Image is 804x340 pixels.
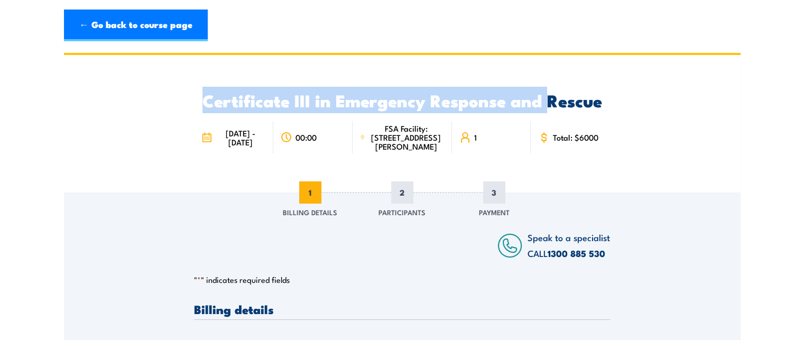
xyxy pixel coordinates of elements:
span: 2 [391,181,413,204]
span: 3 [483,181,505,204]
span: Speak to a specialist CALL [528,231,610,260]
p: " " indicates required fields [194,274,610,285]
span: Participants [378,207,426,217]
span: 1 [299,181,321,204]
h2: Certificate III in Emergency Response and Rescue [194,93,610,107]
h3: Billing details [194,303,610,315]
span: Payment [479,207,510,217]
a: 1300 885 530 [548,246,605,260]
span: FSA Facility: [STREET_ADDRESS][PERSON_NAME] [368,124,444,151]
span: Billing Details [283,207,337,217]
span: 1 [474,133,477,142]
a: ← Go back to course page [64,10,208,41]
span: [DATE] - [DATE] [215,128,266,146]
span: Total: $6000 [553,133,598,142]
span: 00:00 [295,133,317,142]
